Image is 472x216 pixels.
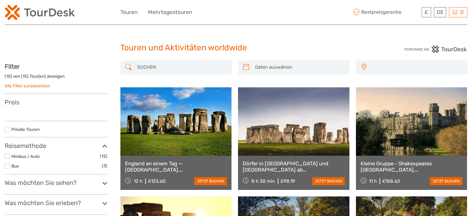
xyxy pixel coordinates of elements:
[5,199,107,207] h3: Was möchten Sie erleben?
[120,8,137,17] a: Touren
[11,127,40,132] a: Private Touren
[148,8,192,17] a: Mehrtagestouren
[11,163,19,168] a: Bus
[100,153,107,160] span: (12)
[6,73,11,79] label: 15
[425,9,428,15] span: £
[352,7,420,17] span: Bestpreisgarantie
[23,73,27,79] label: 15
[251,178,275,184] span: 8 h 30 min
[134,178,142,184] span: 12 h
[5,83,50,88] a: Alle Filter zurücksetzen
[361,160,462,173] a: Kleine Gruppe - Shakespeares [GEOGRAPHIC_DATA], [GEOGRAPHIC_DATA], [GEOGRAPHIC_DATA] und die [GEO...
[120,43,352,53] h1: Touren und Aktivitäten worldwide
[125,160,227,173] a: England an einem Tag — [GEOGRAPHIC_DATA], [GEOGRAPHIC_DATA], [GEOGRAPHIC_DATA] und die [GEOGRAPHI...
[253,62,347,73] input: Daten auswählen
[194,177,227,185] a: jetzt buchen
[430,177,462,185] a: jetzt buchen
[5,5,75,20] img: 2254-3441b4b5-4e5f-4d00-b396-31f1d84a6ebf_logo_small.png
[312,177,345,185] a: jetzt buchen
[382,178,400,184] div: £158.62
[135,62,229,73] input: SUCHEN
[5,63,20,70] strong: Filter
[434,7,446,17] div: DE
[459,9,465,15] span: 0
[102,162,107,169] span: (3)
[5,99,107,106] h3: Preis
[148,178,166,184] div: £123.60
[5,179,107,186] h3: Was möchten Sie sehen?
[5,73,107,83] div: ( ) von ( ) Tour(en) anzeigen
[11,154,40,159] a: Minibus / Auto
[5,142,107,149] h3: Reisemethode
[369,178,377,184] span: 11 h
[404,45,467,53] img: PurchaseViaTourDesk.png
[281,178,295,184] div: £98.19
[243,160,344,173] a: Dörfer in [GEOGRAPHIC_DATA] und [GEOGRAPHIC_DATA] ab [GEOGRAPHIC_DATA]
